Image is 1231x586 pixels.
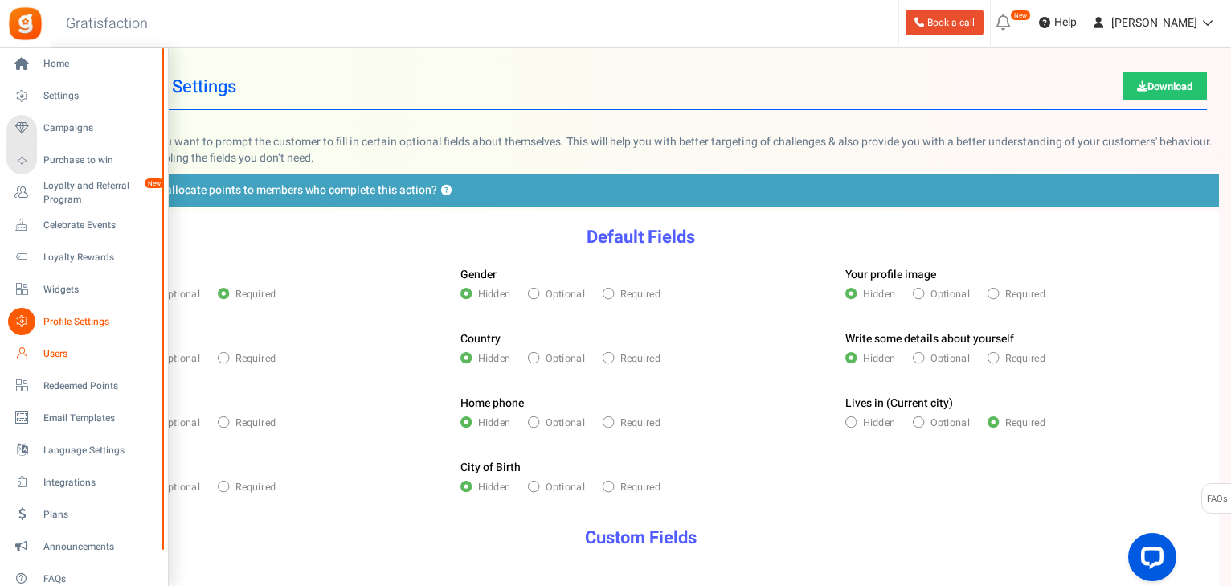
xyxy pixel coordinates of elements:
[460,331,501,347] label: Country
[63,528,1218,547] h3: Custom Fields
[6,501,161,528] a: Plans
[1004,351,1045,366] span: Required
[161,480,200,494] span: Optional
[6,469,161,496] a: Integrations
[6,51,161,78] a: Home
[43,444,156,457] span: Language Settings
[43,121,156,135] span: Campaigns
[144,178,165,189] em: New
[460,267,497,283] label: Gender
[546,287,585,301] span: Optional
[161,287,200,301] span: Optional
[845,267,936,283] label: Your profile image
[48,8,166,40] h3: Gratisfaction
[43,57,156,71] span: Home
[43,89,156,103] span: Settings
[1004,416,1045,430] span: Required
[862,416,895,430] span: Hidden
[43,572,156,586] span: FAQs
[620,480,660,494] span: Required
[6,244,161,271] a: Loyalty Rewards
[1123,72,1207,100] a: Download
[6,115,161,142] a: Campaigns
[1033,10,1083,35] a: Help
[6,211,161,239] a: Celebrate Events
[43,315,156,329] span: Profile Settings
[43,476,156,490] span: Integrations
[43,379,156,393] span: Redeemed Points
[546,351,585,366] span: Optional
[6,372,161,400] a: Redeemed Points
[43,251,156,264] span: Loyalty Rewards
[546,416,585,430] span: Optional
[43,179,161,207] span: Loyalty and Referral Program
[460,460,521,476] label: City of Birth
[43,412,156,425] span: Email Templates
[161,351,200,366] span: Optional
[43,219,156,232] span: Celebrate Events
[88,182,437,199] span: Do you want to allocate points to members who complete this action?
[75,64,1207,110] h1: User Profile Settings
[43,347,156,361] span: Users
[906,10,984,35] a: Book a call
[6,404,161,432] a: Email Templates
[845,395,953,412] label: Lives in (Current city)
[1050,14,1077,31] span: Help
[845,331,1014,347] label: Write some details about yourself
[235,480,276,494] span: Required
[620,416,660,430] span: Required
[862,351,895,366] span: Hidden
[862,287,895,301] span: Hidden
[235,351,276,366] span: Required
[6,308,161,335] a: Profile Settings
[1111,14,1197,31] span: [PERSON_NAME]
[6,83,161,110] a: Settings
[6,436,161,464] a: Language Settings
[6,179,161,207] a: Loyalty and Referral Program New
[1004,287,1045,301] span: Required
[546,480,585,494] span: Optional
[6,533,161,560] a: Announcements
[1206,484,1228,514] span: FAQs
[43,540,156,554] span: Announcements
[478,351,511,366] span: Hidden
[620,287,660,301] span: Required
[930,416,969,430] span: Optional
[235,287,276,301] span: Required
[235,416,276,430] span: Required
[6,340,161,367] a: Users
[930,287,969,301] span: Optional
[43,154,156,167] span: Purchase to win
[6,276,161,303] a: Widgets
[478,287,511,301] span: Hidden
[1010,10,1031,21] em: New
[478,480,511,494] span: Hidden
[63,134,1219,166] p: You can choose if you want to prompt the customer to fill in certain optional fields about themse...
[930,351,969,366] span: Optional
[460,395,524,412] label: Home phone
[478,416,511,430] span: Hidden
[63,227,1218,247] h3: Default Fields
[43,508,156,522] span: Plans
[441,186,452,196] button: Do you want to allocate points to members who complete this action?
[161,416,200,430] span: Optional
[7,6,43,42] img: Gratisfaction
[6,147,161,174] a: Purchase to win
[620,351,660,366] span: Required
[43,283,156,297] span: Widgets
